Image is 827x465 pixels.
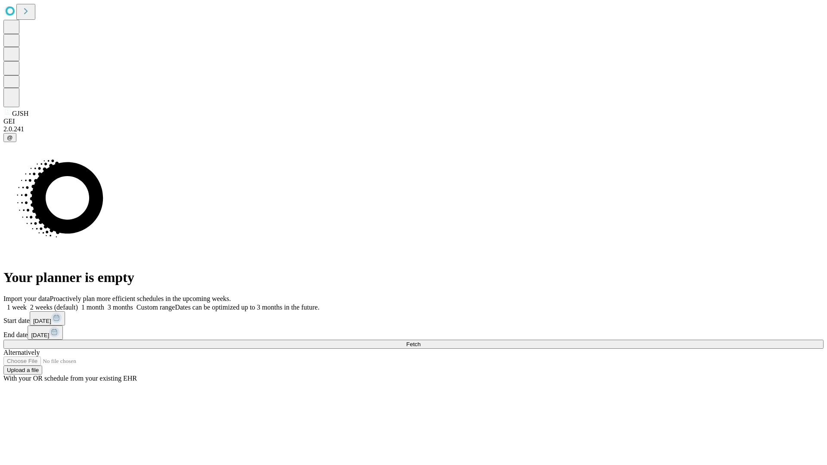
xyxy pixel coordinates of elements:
span: 3 months [108,304,133,311]
button: [DATE] [28,325,63,340]
h1: Your planner is empty [3,270,824,285]
span: Proactively plan more efficient schedules in the upcoming weeks. [50,295,231,302]
span: GJSH [12,110,28,117]
button: @ [3,133,16,142]
div: Start date [3,311,824,325]
div: 2.0.241 [3,125,824,133]
span: With your OR schedule from your existing EHR [3,375,137,382]
span: 1 month [81,304,104,311]
span: Dates can be optimized up to 3 months in the future. [175,304,319,311]
span: [DATE] [33,318,51,324]
span: @ [7,134,13,141]
span: Import your data [3,295,50,302]
span: 1 week [7,304,27,311]
button: Upload a file [3,366,42,375]
button: [DATE] [30,311,65,325]
span: Alternatively [3,349,40,356]
span: [DATE] [31,332,49,338]
div: GEI [3,118,824,125]
button: Fetch [3,340,824,349]
span: 2 weeks (default) [30,304,78,311]
div: End date [3,325,824,340]
span: Fetch [406,341,420,347]
span: Custom range [137,304,175,311]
